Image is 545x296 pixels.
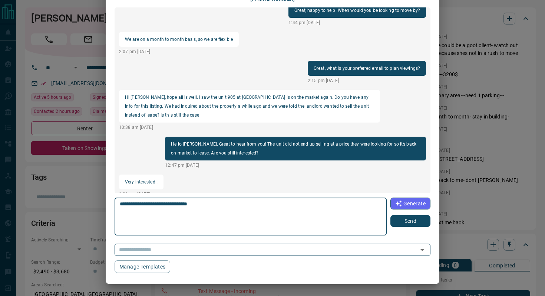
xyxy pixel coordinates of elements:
[390,215,430,227] button: Send
[165,162,426,169] p: 12:47 pm [DATE]
[119,48,239,55] p: 2:07 pm [DATE]
[119,124,380,131] p: 10:38 am [DATE]
[125,178,158,186] p: Very interested!!
[119,191,163,198] p: 1:21 pm [DATE]
[417,245,427,255] button: Open
[115,260,170,273] button: Manage Templates
[294,6,420,15] p: Great, happy to help. When would you be looking to move by?
[171,140,420,157] p: Hello [PERSON_NAME], Great to hear from you! The unit did not end up selling at a price they were...
[390,198,430,209] button: Generate
[125,35,233,44] p: We are on a month to month basis, so we are flexible
[308,77,426,84] p: 2:15 pm [DATE]
[125,93,374,120] p: Hi [PERSON_NAME], hope all is well. I saw the unit 905 at [GEOGRAPHIC_DATA] is on the market agai...
[288,19,426,26] p: 1:44 pm [DATE]
[314,64,420,73] p: Great, what is your preferred email to plan viewings?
